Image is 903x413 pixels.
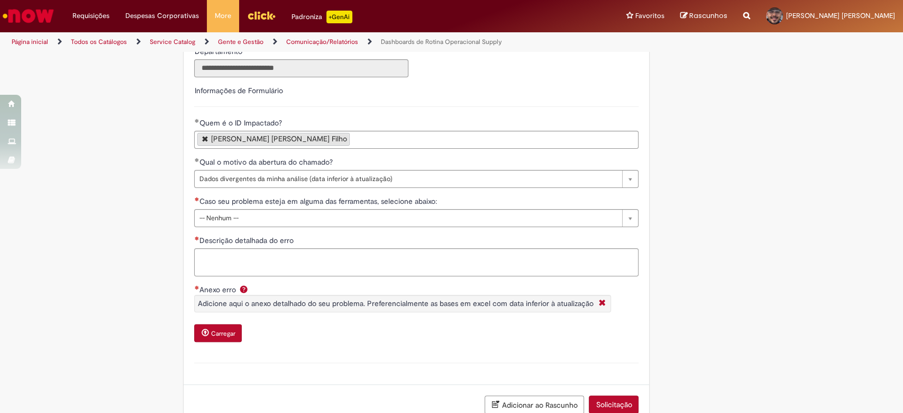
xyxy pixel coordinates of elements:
[635,11,664,21] span: Favoritos
[12,38,48,46] a: Página inicial
[238,285,250,293] span: Ajuda para Anexo erro
[194,158,199,162] span: Obrigatório Preenchido
[199,236,295,245] span: Descrição detalhada do erro
[786,11,895,20] span: [PERSON_NAME] [PERSON_NAME]
[218,38,263,46] a: Gente e Gestão
[211,135,346,142] div: [PERSON_NAME] [PERSON_NAME] Filho
[689,11,727,21] span: Rascunhos
[199,118,284,128] span: Quem é o ID Impactado?
[194,324,242,342] button: Carregar anexo de Anexo erro Required
[680,11,727,21] a: Rascunhos
[194,236,199,240] span: Necessários
[194,248,639,276] textarea: Descrição detalhada do erro
[381,38,502,46] a: Dashboards de Rotina Operacional Supply
[1,5,56,26] img: ServiceNow
[125,11,199,21] span: Despesas Corporativas
[8,32,594,52] ul: Trilhas de página
[194,197,199,201] span: Necessários
[199,210,617,227] span: -- Nenhum --
[72,11,110,21] span: Requisições
[199,170,617,187] span: Dados divergentes da minha análise (data inferior à atualização)
[199,196,439,206] span: Caso seu problema esteja em alguma das ferramentas, selecione abaixo:
[194,59,408,77] input: Departamento
[71,38,127,46] a: Todos os Catálogos
[326,11,352,23] p: +GenAi
[286,38,358,46] a: Comunicação/Relatórios
[291,11,352,23] div: Padroniza
[199,157,334,167] span: Qual o motivo da abertura do chamado?
[194,119,199,123] span: Obrigatório Preenchido
[199,285,238,294] span: Anexo erro
[150,38,195,46] a: Service Catalog
[215,11,231,21] span: More
[194,86,282,95] label: Informações de Formulário
[194,285,199,290] span: Necessários
[202,135,208,142] a: Remover Joao Melo Americo Silva Filho de Quem é o ID Impactado?
[211,329,235,338] small: Carregar
[596,298,608,309] i: Fechar More information Por question_anexo_erro
[197,299,593,308] span: Adicione aqui o anexo detalhado do seu problema. Preferencialmente as bases em excel com data inf...
[194,47,244,56] span: Somente leitura - Departamento
[247,7,276,23] img: click_logo_yellow_360x200.png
